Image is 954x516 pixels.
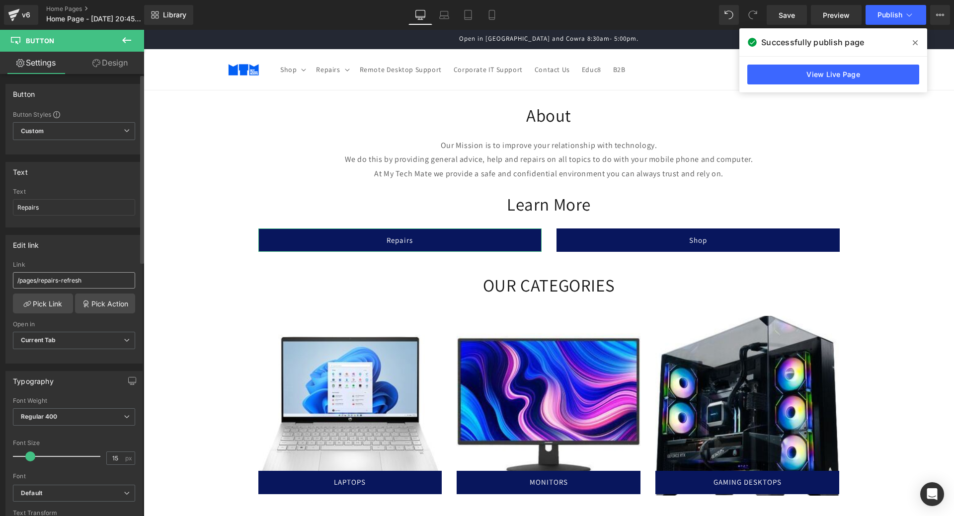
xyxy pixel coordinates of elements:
[13,397,135,404] div: Font Weight
[866,5,926,25] button: Publish
[13,188,135,195] div: Text
[131,29,166,50] summary: Shop
[21,413,58,420] b: Regular 400
[687,29,709,51] summary: Search
[20,8,32,21] div: v6
[46,5,160,13] a: Home Pages
[13,440,135,446] div: Font Size
[432,29,464,50] a: Educ8
[480,5,504,25] a: Mobile
[26,37,54,45] span: Button
[13,272,135,289] input: https://your-shop.myshopify.com
[216,35,298,44] span: Remote Desktop Support
[13,110,135,118] div: Button Styles
[13,371,54,385] div: Typography
[125,455,134,461] span: px
[413,199,696,222] a: Shop
[385,29,432,50] a: Contact Us
[470,35,482,44] span: B2B
[464,29,488,50] a: B2B
[13,162,28,176] div: Text
[79,21,121,58] a: MyTech Mate
[13,261,135,268] div: Link
[432,5,456,25] a: Laptop
[210,29,304,50] a: Remote Desktop Support
[115,199,398,222] a: Repairs
[811,5,862,25] a: Preview
[115,441,299,464] a: LAPTOPS
[82,25,117,55] img: MyTech Mate
[877,11,902,19] span: Publish
[163,10,186,19] span: Library
[779,10,795,20] span: Save
[313,441,497,464] a: MONITORS
[21,336,56,344] b: Current Tab
[920,482,944,506] div: Open Intercom Messenger
[743,5,763,25] button: Redo
[21,127,44,136] b: Custom
[719,5,739,25] button: Undo
[930,5,950,25] button: More
[137,35,153,44] span: Shop
[316,4,495,13] span: Open in [GEOGRAPHIC_DATA] and Cowra 8:30am- 5:00pm.
[304,29,385,50] a: Corporate IT Support
[438,35,458,44] span: Educ8
[75,294,135,313] a: Pick Action
[13,294,73,313] a: Pick Link
[747,65,919,84] a: View Live Page
[172,35,196,44] span: Repairs
[74,52,146,74] a: Design
[4,5,38,25] a: v6
[456,5,480,25] a: Tablet
[13,321,135,328] div: Open in
[408,5,432,25] a: Desktop
[13,473,135,480] div: Font
[13,84,35,98] div: Button
[21,489,42,498] i: Default
[166,29,210,50] summary: Repairs
[391,35,426,44] span: Contact Us
[310,35,379,44] span: Corporate IT Support
[13,235,39,249] div: Edit link
[46,15,142,23] span: Home Page - [DATE] 20:45:44
[823,10,850,20] span: Preview
[761,36,864,48] span: Successfully publish page
[144,5,193,25] a: New Library
[512,441,696,464] a: GAMING DESKTOPS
